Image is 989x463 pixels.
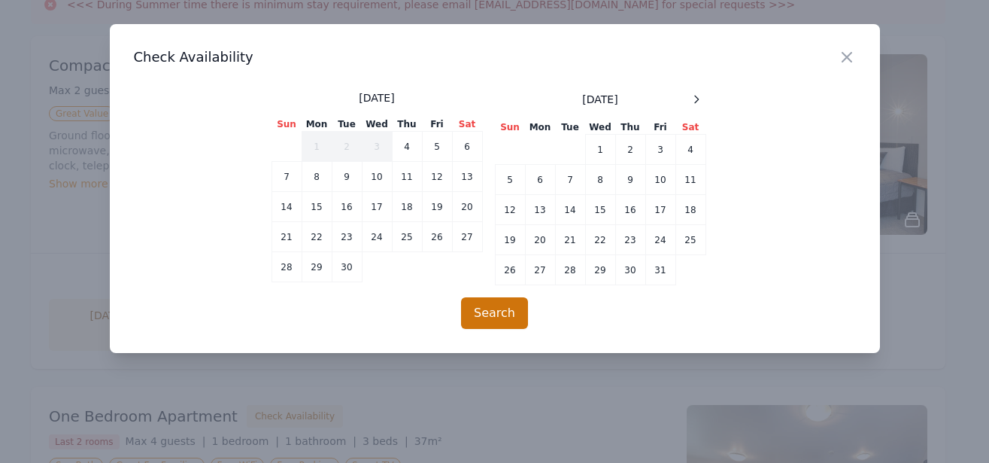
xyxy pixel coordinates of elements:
[362,117,392,132] th: Wed
[392,222,422,252] td: 25
[422,117,452,132] th: Fri
[675,225,705,255] td: 25
[645,165,675,195] td: 10
[302,162,332,192] td: 8
[452,222,482,252] td: 27
[555,120,585,135] th: Tue
[645,255,675,285] td: 31
[675,120,705,135] th: Sat
[272,252,302,282] td: 28
[495,120,525,135] th: Sun
[585,120,615,135] th: Wed
[645,225,675,255] td: 24
[422,222,452,252] td: 26
[615,225,645,255] td: 23
[272,192,302,222] td: 14
[332,132,362,162] td: 2
[585,255,615,285] td: 29
[332,117,362,132] th: Tue
[302,222,332,252] td: 22
[302,132,332,162] td: 1
[525,255,555,285] td: 27
[645,120,675,135] th: Fri
[675,135,705,165] td: 4
[422,162,452,192] td: 12
[452,192,482,222] td: 20
[615,165,645,195] td: 9
[392,132,422,162] td: 4
[585,135,615,165] td: 1
[495,195,525,225] td: 12
[362,132,392,162] td: 3
[645,135,675,165] td: 3
[645,195,675,225] td: 17
[362,162,392,192] td: 10
[585,195,615,225] td: 15
[272,117,302,132] th: Sun
[555,225,585,255] td: 21
[452,117,482,132] th: Sat
[362,192,392,222] td: 17
[555,195,585,225] td: 14
[422,192,452,222] td: 19
[452,162,482,192] td: 13
[332,252,362,282] td: 30
[272,162,302,192] td: 7
[585,225,615,255] td: 22
[525,120,555,135] th: Mon
[555,255,585,285] td: 28
[134,48,856,66] h3: Check Availability
[675,165,705,195] td: 11
[525,195,555,225] td: 13
[495,225,525,255] td: 19
[615,120,645,135] th: Thu
[302,117,332,132] th: Mon
[555,165,585,195] td: 7
[272,222,302,252] td: 21
[332,192,362,222] td: 16
[525,225,555,255] td: 20
[585,165,615,195] td: 8
[525,165,555,195] td: 6
[422,132,452,162] td: 5
[582,92,617,107] span: [DATE]
[452,132,482,162] td: 6
[392,162,422,192] td: 11
[332,162,362,192] td: 9
[495,165,525,195] td: 5
[615,255,645,285] td: 30
[495,255,525,285] td: 26
[675,195,705,225] td: 18
[392,192,422,222] td: 18
[302,252,332,282] td: 29
[332,222,362,252] td: 23
[461,297,528,329] button: Search
[302,192,332,222] td: 15
[615,135,645,165] td: 2
[392,117,422,132] th: Thu
[362,222,392,252] td: 24
[359,90,394,105] span: [DATE]
[615,195,645,225] td: 16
